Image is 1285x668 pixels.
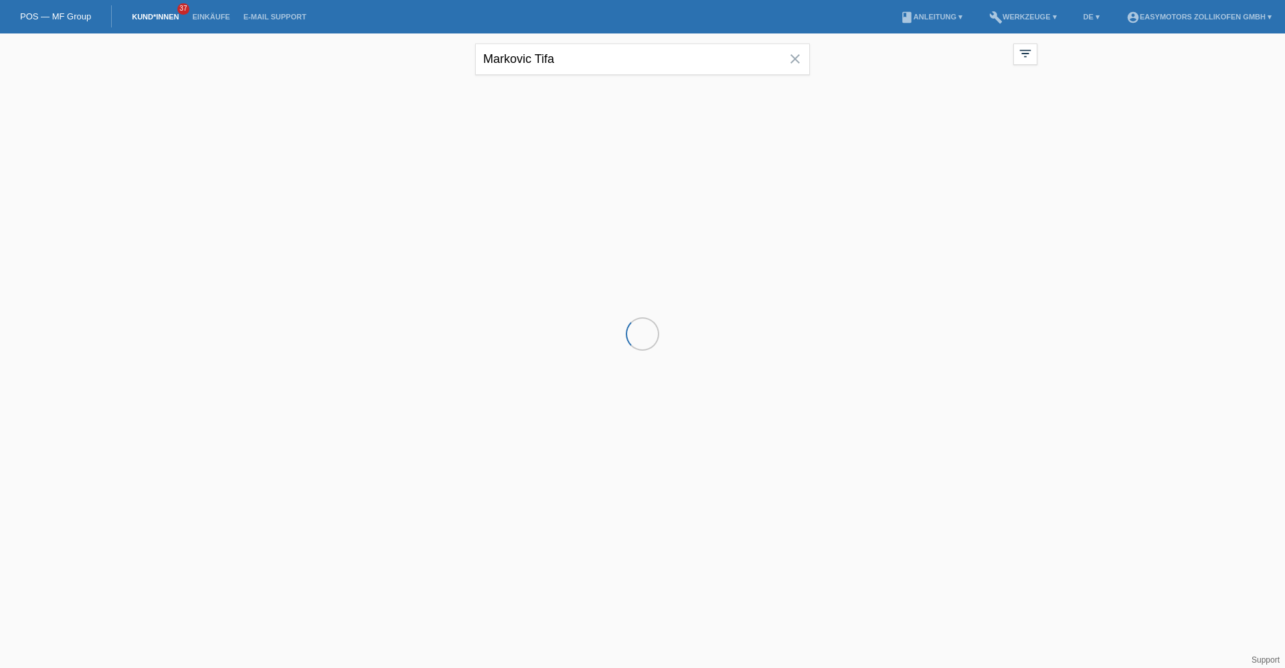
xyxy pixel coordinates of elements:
i: filter_list [1018,46,1033,61]
a: POS — MF Group [20,11,91,21]
i: book [900,11,914,24]
a: bookAnleitung ▾ [893,13,969,21]
i: build [989,11,1003,24]
a: Kund*innen [125,13,185,21]
a: DE ▾ [1077,13,1106,21]
input: Suche... [475,44,810,75]
a: account_circleEasymotors Zollikofen GmbH ▾ [1120,13,1278,21]
span: 37 [177,3,189,15]
i: close [787,51,803,67]
a: Einkäufe [185,13,236,21]
a: buildWerkzeuge ▾ [982,13,1063,21]
a: Support [1252,655,1280,665]
i: account_circle [1126,11,1140,24]
a: E-Mail Support [237,13,313,21]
